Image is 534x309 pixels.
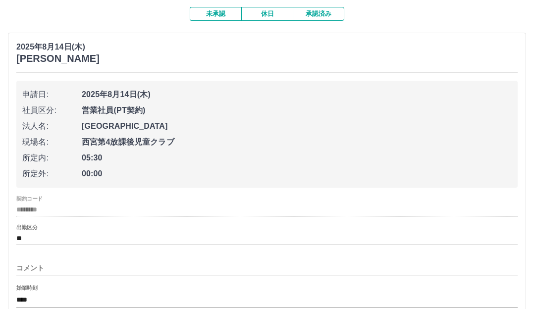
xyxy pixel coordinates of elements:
[22,120,82,132] span: 法人名:
[16,41,100,53] p: 2025年8月14日(木)
[82,120,512,132] span: [GEOGRAPHIC_DATA]
[22,152,82,164] span: 所定内:
[22,168,82,180] span: 所定外:
[293,7,344,21] button: 承認済み
[22,104,82,116] span: 社員区分:
[82,104,512,116] span: 営業社員(PT契約)
[16,224,37,231] label: 出勤区分
[82,89,512,101] span: 2025年8月14日(木)
[82,168,512,180] span: 00:00
[16,53,100,64] h3: [PERSON_NAME]
[241,7,293,21] button: 休日
[16,195,43,203] label: 契約コード
[190,7,241,21] button: 未承認
[16,284,37,292] label: 始業時刻
[82,136,512,148] span: 西宮第4放課後児童クラブ
[22,136,82,148] span: 現場名:
[22,89,82,101] span: 申請日:
[82,152,512,164] span: 05:30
